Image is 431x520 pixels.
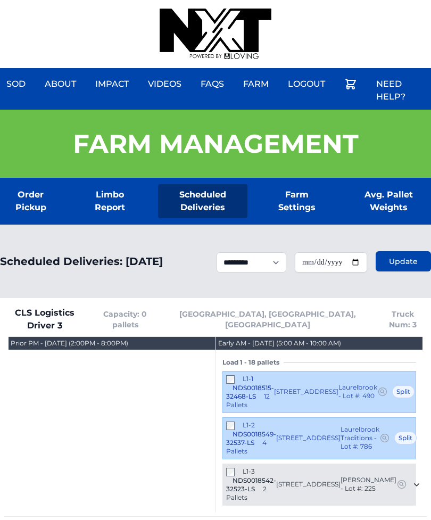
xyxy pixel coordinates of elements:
[243,421,255,429] span: L1-2
[73,131,359,156] h1: Farm Management
[274,387,338,396] span: [STREET_ADDRESS]
[89,71,135,97] a: Impact
[9,307,81,332] span: CLS Logistics Driver 3
[226,392,270,409] span: 12 Pallets
[194,71,230,97] a: FAQs
[346,184,431,218] a: Avg. Pallet Weights
[243,375,253,383] span: L1-1
[226,485,267,501] span: 2 Pallets
[341,476,396,493] span: [PERSON_NAME] - Lot #: 225
[376,251,431,271] button: Update
[237,71,275,97] a: Farm
[158,184,247,218] a: Scheduled Deliveries
[98,309,152,330] span: Capacity: 0 pallets
[142,71,188,97] a: Videos
[169,309,367,330] span: [GEOGRAPHIC_DATA], [GEOGRAPHIC_DATA], [GEOGRAPHIC_DATA]
[276,480,341,489] span: [STREET_ADDRESS]
[226,384,274,400] span: NDS0018515-32468-LS
[392,385,415,398] span: Split
[11,339,128,348] div: Prior PM - [DATE] (2:00PM - 8:00PM)
[338,383,377,400] span: Laurelbrook - Lot #: 490
[281,71,331,97] a: Logout
[384,309,422,330] span: Truck Num: 3
[243,467,255,475] span: L1-3
[79,184,142,218] a: Limbo Report
[226,439,267,455] span: 4 Pallets
[394,432,417,444] span: Split
[38,71,82,97] a: About
[226,476,276,493] span: NDS0018542-32523-LS
[264,184,329,218] a: Farm Settings
[222,358,284,367] span: Load 1 - 18 pallets
[218,339,341,348] div: Early AM - [DATE] (5:00 AM - 10:00 AM)
[389,256,418,267] span: Update
[341,425,379,451] span: Laurelbrook Traditions - Lot #: 786
[160,9,271,60] img: nextdaysod.com Logo
[226,430,276,447] span: NDS0018549-32537-LS
[276,434,341,442] span: [STREET_ADDRESS]
[370,71,431,110] a: Need Help?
